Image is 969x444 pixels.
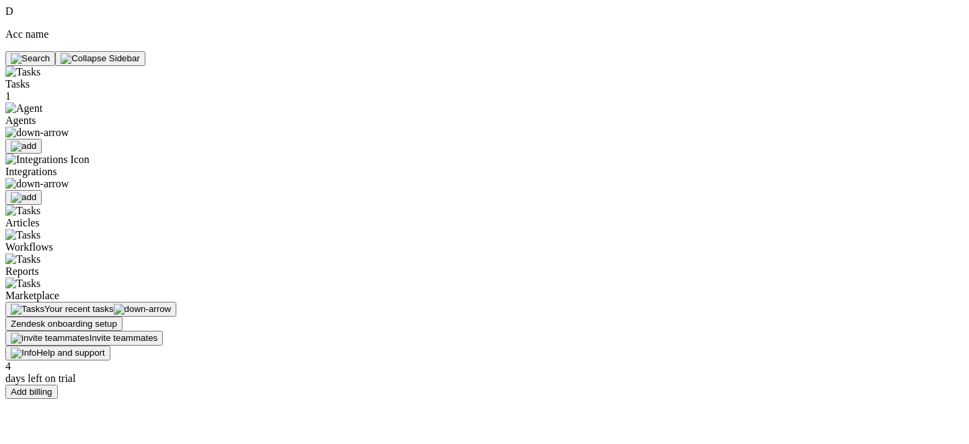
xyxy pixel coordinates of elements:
[5,166,183,190] span: Integrations
[11,348,36,358] img: Info
[5,373,75,384] span: days left on trial
[89,333,157,343] span: Invite teammates
[5,115,183,139] span: Agents
[11,304,44,315] img: Tasks
[5,178,69,190] img: down-arrow
[5,331,163,346] button: Invite teammates
[36,348,105,358] span: Help and support
[5,66,40,78] img: Tasks
[11,192,36,203] img: add
[11,333,89,344] img: invite teammates
[61,53,140,64] img: Collapse Sidebar
[5,127,69,139] img: down-arrow
[5,253,40,265] img: Tasks
[5,5,13,17] span: D
[5,290,59,301] span: Marketplace
[5,241,53,253] span: Workflows
[5,360,183,373] div: 4
[5,78,30,90] span: Tasks
[114,304,172,315] img: down-arrow
[5,205,40,217] img: Tasks
[5,346,110,360] button: Help and support
[5,217,40,228] span: Articles
[11,53,50,64] img: Search
[11,141,36,152] img: add
[5,278,40,290] img: Tasks
[5,154,89,166] img: Integrations Icon
[5,317,122,331] button: Zendesk onboarding setup
[5,90,11,102] span: 1
[5,102,42,115] img: Agent
[5,385,58,399] button: Add billing
[44,304,114,314] span: Your recent tasks
[5,302,176,317] button: Your recent tasks
[5,28,183,40] p: Acc name
[5,229,40,241] img: Tasks
[5,265,39,277] span: Reports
